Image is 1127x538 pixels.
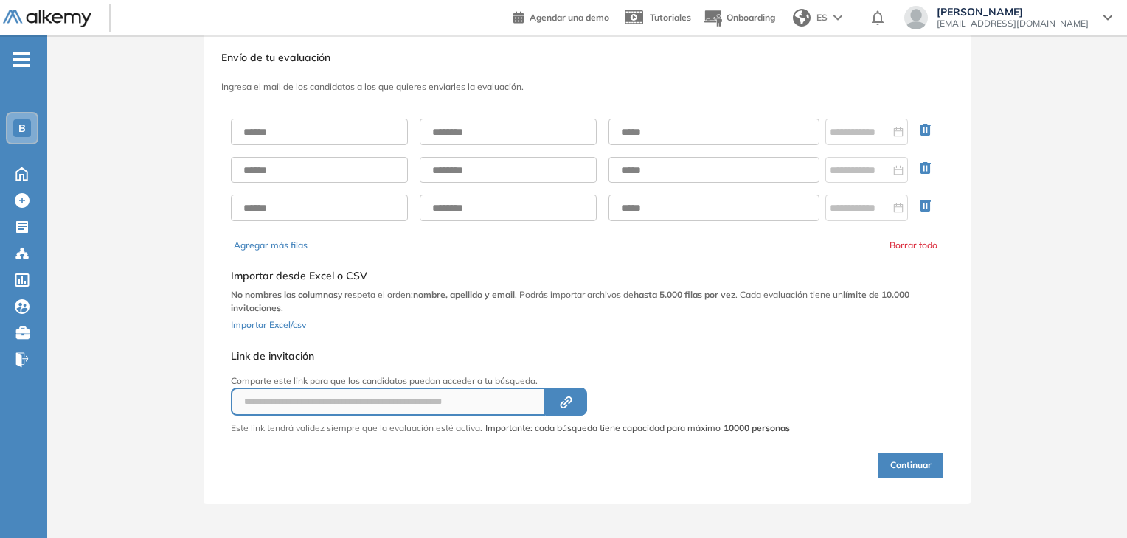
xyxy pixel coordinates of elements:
img: Logo [3,10,91,28]
b: nombre, apellido y email [413,289,515,300]
p: y respeta el orden: . Podrás importar archivos de . Cada evaluación tiene un . [231,288,943,315]
span: Onboarding [727,12,775,23]
span: B [18,122,26,134]
h5: Link de invitación [231,350,790,363]
button: Continuar [878,453,943,478]
a: Agendar una demo [513,7,609,25]
i: - [13,58,30,61]
button: Borrar todo [890,239,937,252]
img: world [793,9,811,27]
span: Agendar una demo [530,12,609,23]
h5: Importar desde Excel o CSV [231,270,943,282]
img: arrow [833,15,842,21]
button: Agregar más filas [234,239,308,252]
span: Importante: cada búsqueda tiene capacidad para máximo [485,422,790,435]
span: [PERSON_NAME] [937,6,1089,18]
strong: 10000 personas [724,422,790,433]
b: hasta 5.000 filas por vez [634,289,735,300]
p: Este link tendrá validez siempre que la evaluación esté activa. [231,422,482,435]
span: Importar Excel/csv [231,319,306,330]
span: [EMAIL_ADDRESS][DOMAIN_NAME] [937,18,1089,29]
b: No nombres las columnas [231,289,338,300]
p: Comparte este link para que los candidatos puedan acceder a tu búsqueda. [231,374,790,388]
h3: Ingresa el mail de los candidatos a los que quieres enviarles la evaluación. [221,82,953,92]
button: Importar Excel/csv [231,315,306,332]
span: ES [816,11,828,24]
h3: Envío de tu evaluación [221,52,953,64]
b: límite de 10.000 invitaciones [231,289,909,313]
button: Onboarding [703,2,775,34]
span: Tutoriales [650,12,691,23]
